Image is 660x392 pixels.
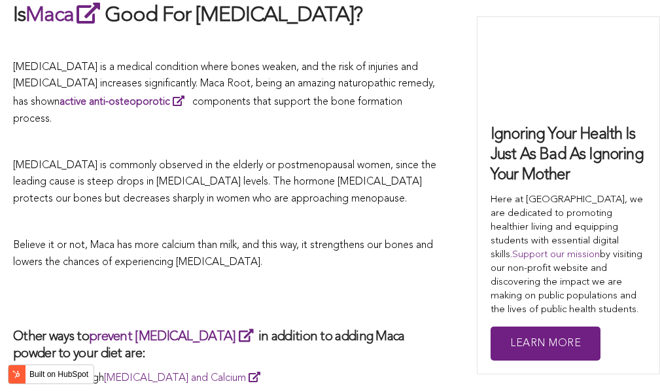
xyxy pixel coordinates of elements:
span: [MEDICAL_DATA] is commonly observed in the elderly or postmenopausal women, since the leading cau... [13,160,436,204]
a: prevent [MEDICAL_DATA] [89,330,258,344]
a: Maca [26,5,105,26]
span: Believe it or not, Maca has more calcium than milk, and this way, it strengthens our bones and lo... [13,240,433,268]
label: Built on HubSpot [24,366,94,383]
a: active anti-osteoporotic [60,97,190,107]
span: [MEDICAL_DATA] is a medical condition where bones weaken, and the risk of injuries and [MEDICAL_D... [13,62,435,124]
iframe: Chat Widget [595,329,660,392]
a: [MEDICAL_DATA] and Calcium [104,373,266,383]
img: HubSpot sprocket logo [9,366,24,382]
a: Learn More [491,327,600,361]
h3: Other ways to in addition to adding Maca powder to your diet are: [13,327,438,363]
p: Getting Enough [30,369,438,387]
button: Built on HubSpot [8,365,94,384]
